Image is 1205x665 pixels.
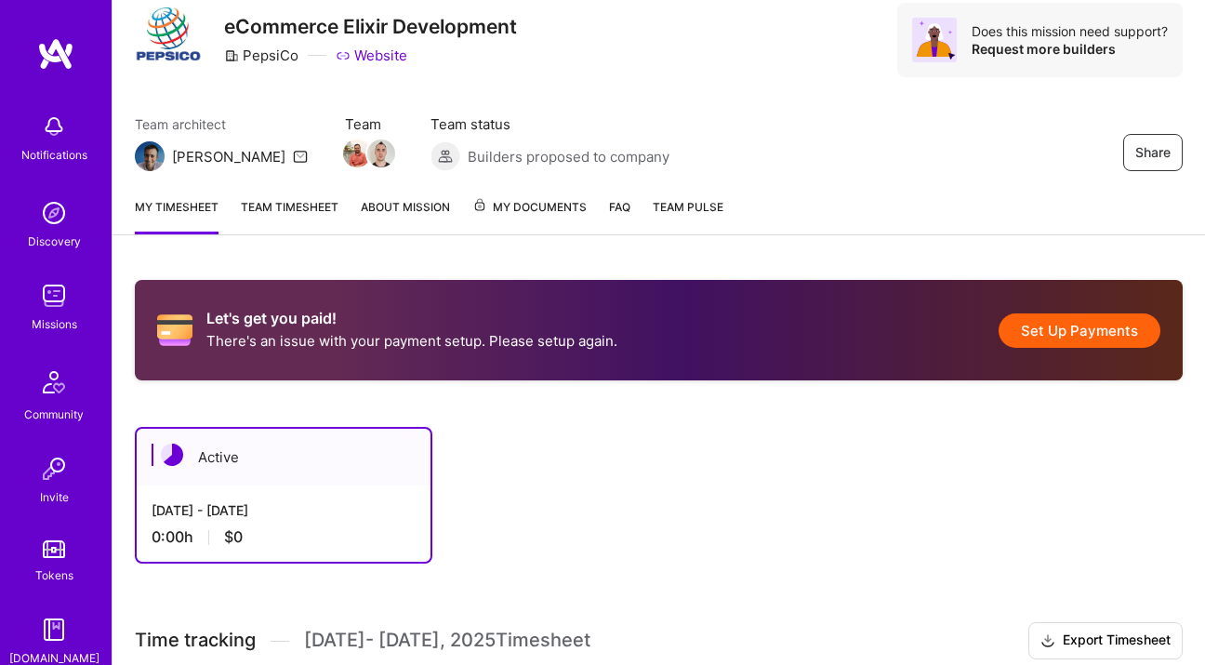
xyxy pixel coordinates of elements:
[345,114,393,134] span: Team
[137,429,430,485] div: Active
[135,629,256,652] span: Time tracking
[35,277,73,314] img: teamwork
[224,46,298,65] div: PepsiCo
[152,527,416,547] div: 0:00 h
[653,200,723,214] span: Team Pulse
[161,444,183,466] img: Active
[32,360,76,405] img: Community
[609,197,630,234] a: FAQ
[472,197,587,218] span: My Documents
[152,500,416,520] div: [DATE] - [DATE]
[293,149,308,164] i: icon Mail
[206,310,617,327] h2: Let's get you paid!
[40,487,69,507] div: Invite
[472,197,587,234] a: My Documents
[172,147,285,166] div: [PERSON_NAME]
[367,140,395,167] img: Team Member Avatar
[241,197,338,234] a: Team timesheet
[135,197,218,234] a: My timesheet
[345,138,369,169] a: Team Member Avatar
[336,46,407,65] a: Website
[304,629,590,652] span: [DATE] - [DATE] , 2025 Timesheet
[157,313,192,348] i: icon CreditCard
[1135,143,1171,162] span: Share
[24,405,84,424] div: Community
[361,197,450,234] a: About Mission
[224,15,517,38] h3: eCommerce Elixir Development
[1123,134,1183,171] button: Share
[430,114,669,134] span: Team status
[32,314,77,334] div: Missions
[37,37,74,71] img: logo
[35,611,73,648] img: guide book
[468,147,669,166] span: Builders proposed to company
[224,48,239,63] i: icon CompanyGray
[21,145,87,165] div: Notifications
[1040,632,1055,651] i: icon Download
[999,313,1160,348] button: Set Up Payments
[1028,622,1183,659] button: Export Timesheet
[343,140,371,167] img: Team Member Avatar
[35,565,73,585] div: Tokens
[28,232,81,251] div: Discovery
[135,141,165,171] img: Team Architect
[206,331,617,351] p: There's an issue with your payment setup. Please setup again.
[912,18,957,62] img: Avatar
[43,540,65,558] img: tokens
[972,22,1168,40] div: Does this mission need support?
[369,138,393,169] a: Team Member Avatar
[430,141,460,171] img: Builders proposed to company
[35,194,73,232] img: discovery
[135,114,308,134] span: Team architect
[35,450,73,487] img: Invite
[135,3,202,70] img: Company Logo
[224,527,243,547] span: $0
[35,108,73,145] img: bell
[972,40,1168,58] div: Request more builders
[653,197,723,234] a: Team Pulse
